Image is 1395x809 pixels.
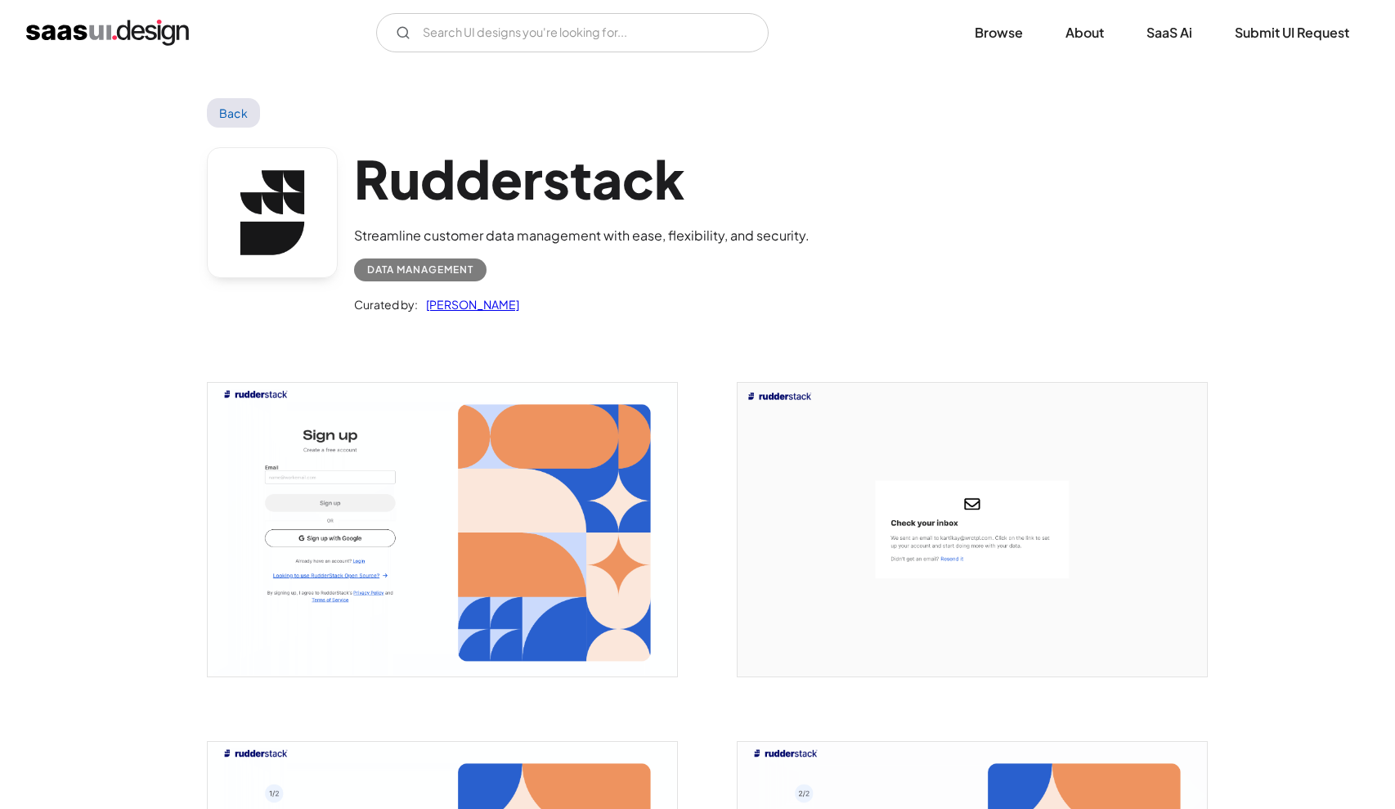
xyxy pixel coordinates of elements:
[738,383,1207,676] img: 644a0a2120c8c31d41aa4f69_Rudderstack%20Checkmail%20Screen.png
[955,15,1043,51] a: Browse
[376,13,769,52] input: Search UI designs you're looking for...
[1046,15,1124,51] a: About
[1215,15,1369,51] a: Submit UI Request
[207,98,260,128] a: Back
[208,383,677,676] a: open lightbox
[354,147,810,210] h1: Rudderstack
[1127,15,1212,51] a: SaaS Ai
[367,260,473,280] div: Data Management
[208,383,677,676] img: 644a0a0f11349714cc78ec47_Rudderstack%20Signup%20Screen.png
[354,226,810,245] div: Streamline customer data management with ease, flexibility, and security.
[738,383,1207,676] a: open lightbox
[26,20,189,46] a: home
[376,13,769,52] form: Email Form
[418,294,519,314] a: [PERSON_NAME]
[354,294,418,314] div: Curated by:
